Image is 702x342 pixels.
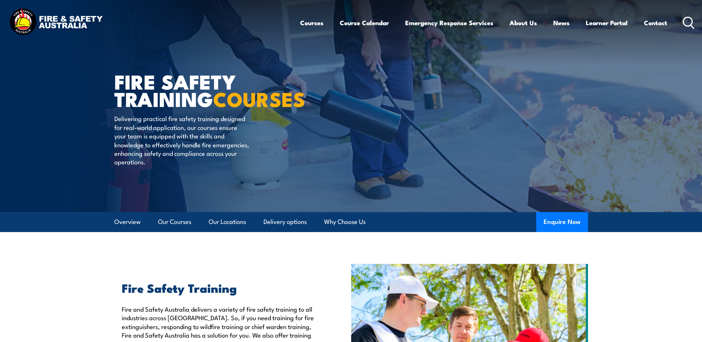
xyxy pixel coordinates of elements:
h2: Fire Safety Training [122,282,317,293]
a: Emergency Response Services [405,13,493,33]
a: Learner Portal [586,13,628,33]
a: News [553,13,570,33]
button: Enquire Now [536,212,588,232]
h1: FIRE SAFETY TRAINING [114,73,297,107]
a: Course Calendar [340,13,389,33]
a: About Us [510,13,537,33]
a: Our Locations [209,212,246,232]
a: Contact [644,13,667,33]
a: Why Choose Us [324,212,366,232]
a: Delivery options [263,212,307,232]
p: Delivering practical fire safety training designed for real-world application, our courses ensure... [114,114,249,166]
a: Courses [300,13,323,33]
a: Overview [114,212,141,232]
a: Our Courses [158,212,191,232]
strong: COURSES [213,83,305,114]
